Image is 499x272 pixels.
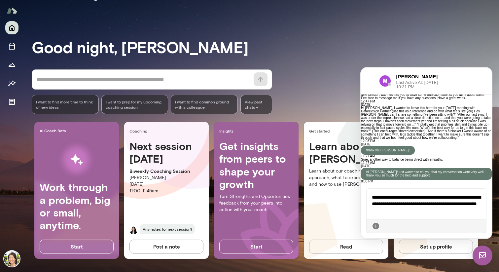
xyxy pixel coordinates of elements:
span: I want to find common ground with a colleague [175,99,233,110]
span: Last Active At: [DATE] 10:31 PM [35,13,88,21]
h4: Work through a problem, big or small, anytime. [40,181,114,232]
button: Growth Plan [5,58,18,71]
button: Post a note [129,240,203,253]
span: Get started [309,128,386,134]
span: I want to prep for my upcoming coaching session [106,99,164,110]
div: I want to prep for my upcoming coaching session [101,95,168,114]
p: 11:00 - 11:45am [129,188,203,194]
h4: Learn about [PERSON_NAME] [309,140,383,165]
div: I want to find common ground with a colleague [171,95,238,114]
span: Insights [219,128,296,134]
h4: Next session [DATE] [129,140,203,165]
p: Learn about our coaching approach, what to expect next, and how to use [PERSON_NAME]. [309,168,383,188]
p: thank you [PERSON_NAME]! [5,81,49,84]
p: [DATE] [129,181,203,188]
button: Start [40,240,114,253]
button: Start [219,240,293,253]
h4: Get insights from peers to shape your growth [219,140,293,191]
img: data:image/png;base64,iVBORw0KGgoAAAANSUhEUgAAAMgAAADICAYAAACtWK6eAAAMmElEQVR4Aeyd23YcRxWGayRbBx9... [18,7,30,19]
button: Set up profile [399,240,473,253]
span: I want to find more time to think of new ideas [36,99,94,110]
span: AI Coach Beta [40,128,116,133]
button: Insights [5,77,18,90]
img: Amanda Lin [4,251,20,267]
img: Mento [7,4,17,17]
div: Attach [11,154,19,162]
img: AI Workflows [47,139,106,181]
h6: [PERSON_NAME] [35,5,88,13]
p: Turn Strengths and Opportunities feedback from your peers into action with your coach. [219,193,293,213]
h3: Good night, [PERSON_NAME] [32,38,499,56]
span: View past chats -> [240,95,272,114]
span: Any notes for next session? [140,224,195,234]
p: hi [PERSON_NAME]! just wanted to tell you that my conversation went very well, thank you so much ... [5,103,125,109]
p: [PERSON_NAME] [129,175,203,181]
span: Coaching [129,128,206,134]
p: Biweekly Coaching Session [129,168,203,175]
button: Read [309,240,383,253]
button: Home [5,21,18,34]
div: I want to find more time to think of new ideas [32,95,99,114]
button: Sessions [5,40,18,53]
button: Documents [5,95,18,108]
img: Monica [129,226,137,234]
